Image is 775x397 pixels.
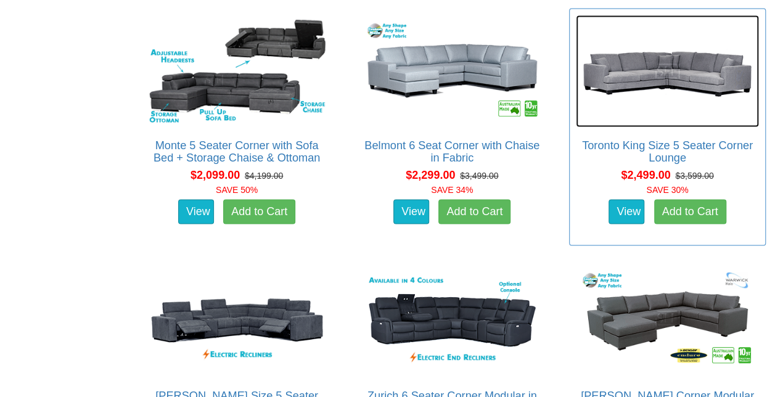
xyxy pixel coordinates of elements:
[438,199,511,224] a: Add to Cart
[146,264,329,377] img: Marlow King Size 5 Seater Corner Modular in Fabric
[223,199,295,224] a: Add to Cart
[191,169,240,181] span: $2,099.00
[406,169,455,181] span: $2,299.00
[361,264,544,377] img: Zurich 6 Seater Corner Modular in Rhino Fabric
[393,199,429,224] a: View
[178,199,214,224] a: View
[609,199,644,224] a: View
[621,169,670,181] span: $2,499.00
[675,171,713,181] del: $3,599.00
[364,139,539,164] a: Belmont 6 Seat Corner with Chaise in Fabric
[582,139,753,164] a: Toronto King Size 5 Seater Corner Lounge
[654,199,726,224] a: Add to Cart
[146,15,329,127] img: Monte 5 Seater Corner with Sofa Bed + Storage Chaise & Ottoman
[646,185,688,195] font: SAVE 30%
[460,171,498,181] del: $3,499.00
[154,139,320,164] a: Monte 5 Seater Corner with Sofa Bed + Storage Chaise & Ottoman
[431,185,473,195] font: SAVE 34%
[245,171,283,181] del: $4,199.00
[576,15,759,127] img: Toronto King Size 5 Seater Corner Lounge
[361,15,544,127] img: Belmont 6 Seat Corner with Chaise in Fabric
[576,264,759,377] img: Morton Corner Modular with Chaise in Fabric
[216,185,258,195] font: SAVE 50%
